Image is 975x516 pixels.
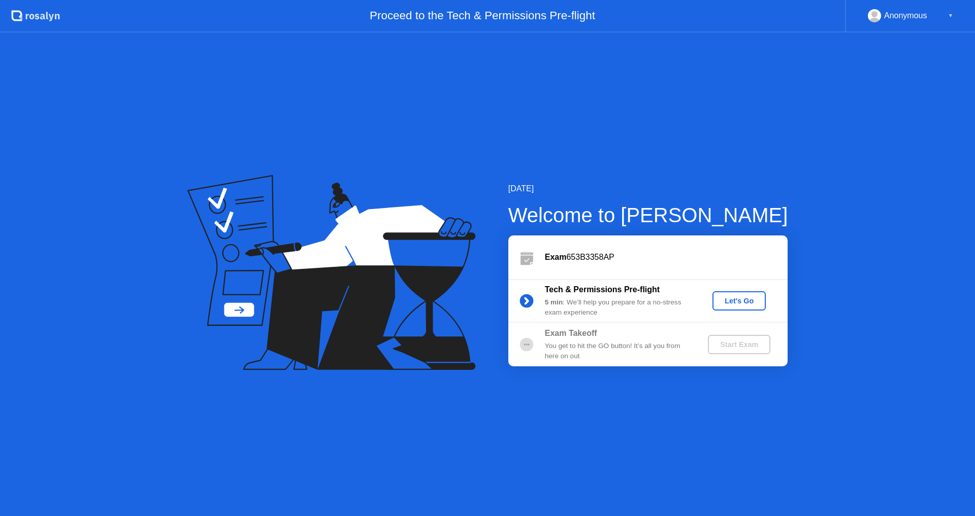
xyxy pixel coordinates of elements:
div: ▼ [948,9,953,22]
b: 5 min [545,298,563,306]
div: Anonymous [884,9,927,22]
b: Exam [545,253,567,261]
div: Let's Go [717,297,762,305]
button: Let's Go [712,291,766,311]
div: You get to hit the GO button! It’s all you from here on out [545,341,691,362]
b: Exam Takeoff [545,329,597,337]
div: [DATE] [508,183,788,195]
button: Start Exam [708,335,770,354]
div: 653B3358AP [545,251,788,263]
div: : We’ll help you prepare for a no-stress exam experience [545,297,691,318]
b: Tech & Permissions Pre-flight [545,285,660,294]
div: Welcome to [PERSON_NAME] [508,200,788,230]
div: Start Exam [712,340,766,349]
